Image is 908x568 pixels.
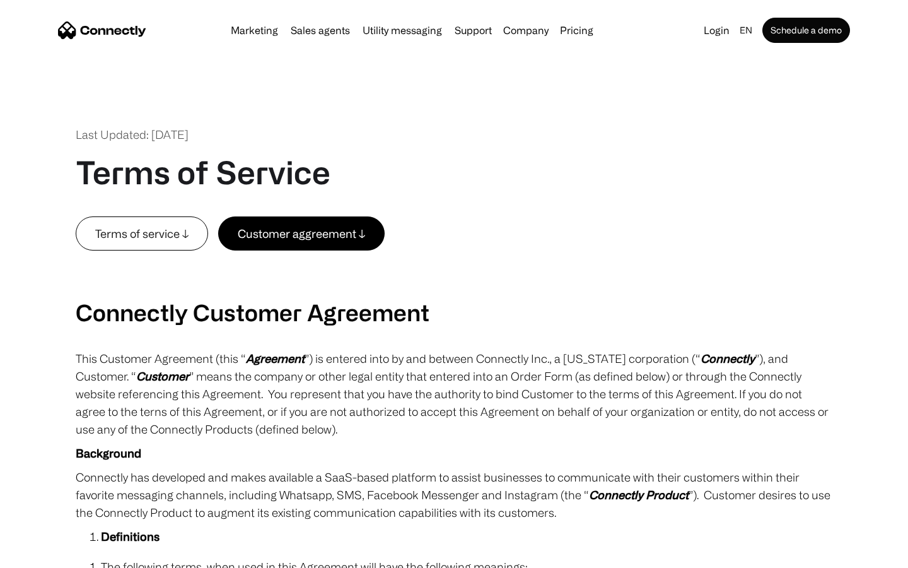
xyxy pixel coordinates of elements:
[76,447,141,459] strong: Background
[701,352,755,365] em: Connectly
[76,350,832,438] p: This Customer Agreement (this “ ”) is entered into by and between Connectly Inc., a [US_STATE] co...
[246,352,305,365] em: Agreement
[589,488,689,501] em: Connectly Product
[76,275,832,292] p: ‍
[499,21,552,39] div: Company
[76,299,832,326] h2: Connectly Customer Agreement
[101,530,160,543] strong: Definitions
[735,21,760,39] div: en
[450,25,497,35] a: Support
[76,251,832,268] p: ‍
[226,25,283,35] a: Marketing
[555,25,598,35] a: Pricing
[13,545,76,564] aside: Language selected: English
[95,225,189,242] div: Terms of service ↓
[238,225,365,242] div: Customer aggreement ↓
[699,21,735,39] a: Login
[358,25,447,35] a: Utility messaging
[762,18,850,43] a: Schedule a demo
[76,153,330,191] h1: Terms of Service
[286,25,355,35] a: Sales agents
[58,21,146,40] a: home
[740,21,752,39] div: en
[503,21,549,39] div: Company
[25,546,76,564] ul: Language list
[136,370,189,382] em: Customer
[76,468,832,521] p: Connectly has developed and makes available a SaaS-based platform to assist businesses to communi...
[76,126,189,143] div: Last Updated: [DATE]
